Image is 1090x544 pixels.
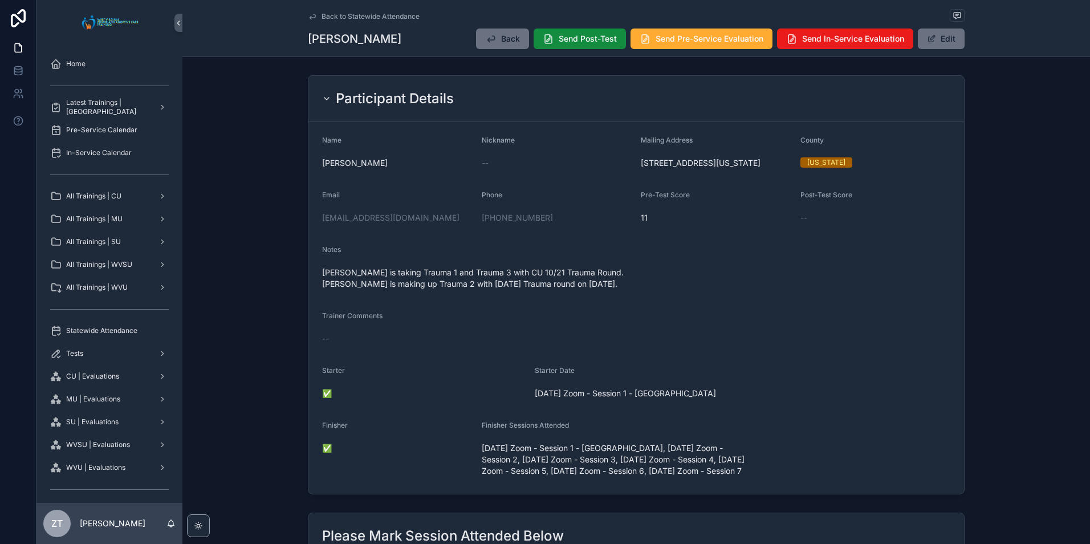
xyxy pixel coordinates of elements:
span: -- [800,212,807,224]
h2: Participant Details [336,90,454,108]
a: Statewide Attendance [43,320,176,341]
span: Home [66,59,86,68]
span: Starter [322,366,345,375]
span: WVU | Evaluations [66,463,125,472]
span: Pre-Test Score [641,190,690,199]
button: Edit [918,29,965,49]
a: Tests [43,343,176,364]
a: Pre-Service Calendar [43,120,176,140]
button: Send In-Service Evaluation [777,29,913,49]
span: Back [501,33,520,44]
a: WVSU | Evaluations [43,435,176,455]
a: All Trainings | CU [43,186,176,206]
span: Statewide Attendance [66,326,137,335]
a: Home [43,54,176,74]
span: Finisher Sessions Attended [482,421,569,429]
span: -- [322,333,329,344]
span: All Trainings | CU [66,192,121,201]
span: Pre-Service Calendar [66,125,137,135]
a: Latest Trainings | [GEOGRAPHIC_DATA] [43,97,176,117]
span: [DATE] Zoom - Session 1 - [GEOGRAPHIC_DATA], [DATE] Zoom - Session 2, [DATE] Zoom - Session 3, [D... [482,442,791,477]
span: Starter Date [535,366,575,375]
span: [DATE] Zoom - Session 1 - [GEOGRAPHIC_DATA] [535,388,844,399]
span: Latest Trainings | [GEOGRAPHIC_DATA] [66,98,149,116]
a: Back to Statewide Attendance [308,12,420,21]
button: Send Post-Test [534,29,626,49]
span: Send In-Service Evaluation [802,33,904,44]
h1: [PERSON_NAME] [308,31,401,47]
span: Send Pre-Service Evaluation [656,33,763,44]
a: [PHONE_NUMBER] [482,212,553,224]
span: Nickname [482,136,515,144]
span: Tests [66,349,83,358]
p: [PERSON_NAME] [80,518,145,529]
span: All Trainings | SU [66,237,121,246]
div: scrollable content [36,46,182,503]
span: MU | Evaluations [66,395,120,404]
span: County [800,136,824,144]
span: WVSU | Evaluations [66,440,130,449]
span: Send Post-Test [559,33,617,44]
a: All Trainings | MU [43,209,176,229]
span: Trainer Comments [322,311,383,320]
span: Finisher [322,421,348,429]
span: [PERSON_NAME] [322,157,473,169]
span: ZT [51,517,63,530]
button: Send Pre-Service Evaluation [631,29,772,49]
a: CU | Evaluations [43,366,176,387]
a: In-Service Calendar [43,143,176,163]
span: Post-Test Score [800,190,852,199]
span: CU | Evaluations [66,372,119,381]
div: [US_STATE] [807,157,845,168]
span: Notes [322,245,341,254]
span: Phone [482,190,502,199]
span: ✅ [322,388,526,399]
span: Name [322,136,341,144]
a: MU | Evaluations [43,389,176,409]
span: Email [322,190,340,199]
span: All Trainings | MU [66,214,123,224]
span: In-Service Calendar [66,148,132,157]
span: -- [482,157,489,169]
span: [STREET_ADDRESS][US_STATE] [641,157,791,169]
span: [PERSON_NAME] is taking Trauma 1 and Trauma 3 with CU 10/21 Trauma Round. [PERSON_NAME] is making... [322,267,950,290]
span: Back to Statewide Attendance [322,12,420,21]
a: All Trainings | WVSU [43,254,176,275]
span: Mailing Address [641,136,693,144]
button: Back [476,29,529,49]
a: All Trainings | WVU [43,277,176,298]
span: SU | Evaluations [66,417,119,427]
a: SU | Evaluations [43,412,176,432]
img: App logo [79,14,141,32]
span: 11 [641,212,791,224]
a: WVU | Evaluations [43,457,176,478]
span: ✅ [322,442,473,454]
span: All Trainings | WVSU [66,260,132,269]
a: All Trainings | SU [43,232,176,252]
span: All Trainings | WVU [66,283,128,292]
a: [EMAIL_ADDRESS][DOMAIN_NAME] [322,212,459,224]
